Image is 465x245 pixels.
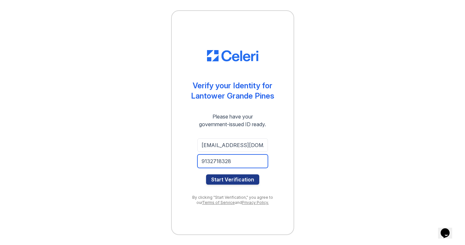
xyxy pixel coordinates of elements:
div: Verify your Identity for Lantower Grande Pines [191,81,274,101]
iframe: chat widget [438,219,459,239]
button: Start Verification [206,174,259,185]
a: Terms of Service [202,200,235,205]
div: Please have your government-issued ID ready. [187,113,278,128]
input: Phone [197,154,268,168]
input: Email [197,138,268,152]
a: Privacy Policy. [242,200,269,205]
img: CE_Logo_Blue-a8612792a0a2168367f1c8372b55b34899dd931a85d93a1a3d3e32e68fde9ad4.png [207,50,258,62]
div: By clicking "Start Verification," you agree to our and [185,195,281,205]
